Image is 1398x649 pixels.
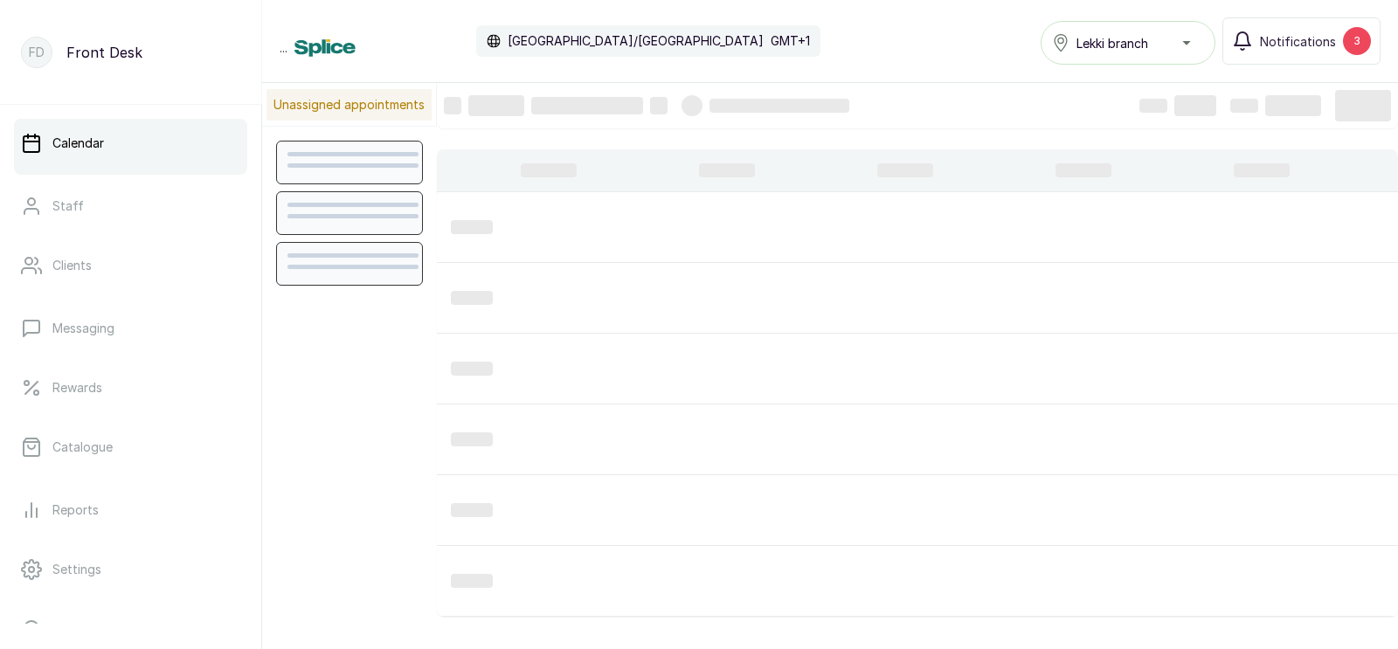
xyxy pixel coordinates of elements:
p: Messaging [52,320,114,337]
a: Rewards [14,363,247,412]
p: GMT+1 [771,32,810,50]
div: ... [280,25,820,57]
button: Lekki branch [1041,21,1215,65]
a: Calendar [14,119,247,168]
p: Catalogue [52,438,113,456]
p: Front Desk [66,42,142,63]
p: FD [29,44,45,61]
p: Staff [52,197,84,215]
p: Reports [52,501,99,519]
p: Unassigned appointments [266,89,432,121]
button: Notifications3 [1222,17,1381,65]
p: Calendar [52,135,104,152]
a: Messaging [14,304,247,353]
a: Staff [14,182,247,231]
p: Support [52,620,100,638]
p: Rewards [52,379,102,397]
a: Clients [14,241,247,290]
span: Notifications [1260,32,1336,51]
div: 3 [1343,27,1371,55]
p: [GEOGRAPHIC_DATA]/[GEOGRAPHIC_DATA] [508,32,764,50]
span: Lekki branch [1076,34,1148,52]
a: Reports [14,486,247,535]
p: Clients [52,257,92,274]
p: Settings [52,561,101,578]
a: Catalogue [14,423,247,472]
a: Settings [14,545,247,594]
